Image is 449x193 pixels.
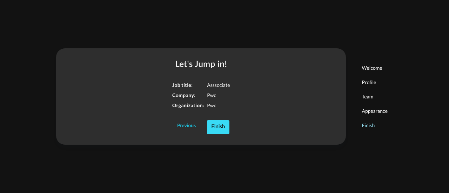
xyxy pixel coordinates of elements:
[173,120,200,131] button: Previous
[172,102,204,109] h5: Organization:
[207,91,230,99] p: Pwc
[207,81,230,89] p: Asssociate
[207,102,230,109] p: Pwc
[362,64,388,71] p: Welcome
[362,93,388,100] p: Team
[362,78,388,86] p: Profile
[362,107,388,115] p: Appearance
[362,122,388,129] p: Finish
[207,120,229,134] button: Finish
[172,92,204,99] h5: Company:
[161,59,241,70] h2: Let's Jump in!
[172,82,204,89] h5: Job title:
